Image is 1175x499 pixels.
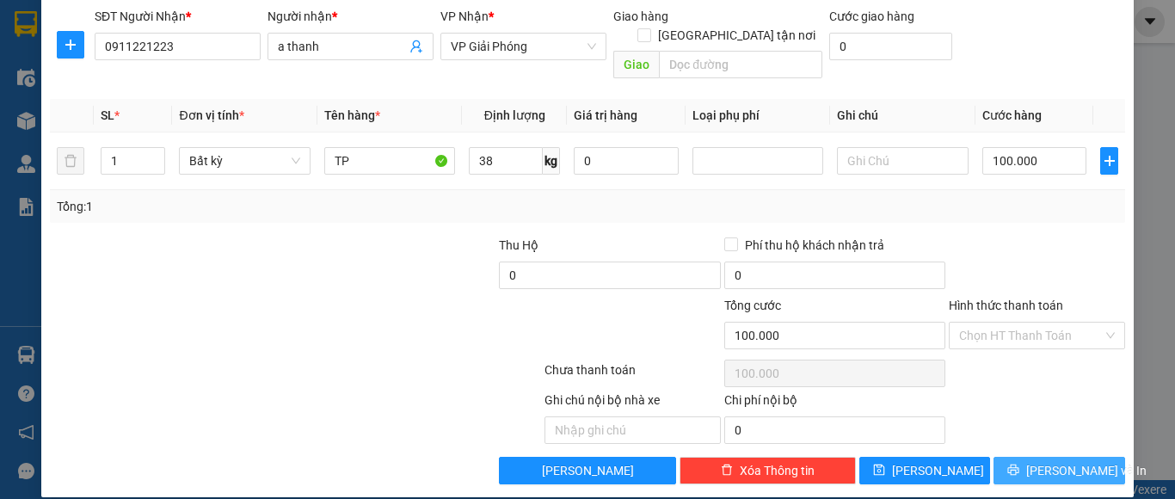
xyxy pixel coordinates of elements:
[659,51,822,78] input: Dọc đường
[680,457,856,484] button: deleteXóa Thông tin
[994,457,1125,484] button: printer[PERSON_NAME] và In
[574,147,679,175] input: 0
[724,299,781,312] span: Tổng cước
[324,147,455,175] input: VD: Bàn, Ghế
[544,416,721,444] input: Nhập ghi chú
[1007,464,1019,477] span: printer
[613,51,659,78] span: Giao
[179,108,243,122] span: Đơn vị tính
[189,148,299,174] span: Bất kỳ
[57,197,455,216] div: Tổng: 1
[499,457,675,484] button: [PERSON_NAME]
[543,147,560,175] span: kg
[95,7,261,26] div: SĐT Người Nhận
[829,33,952,60] input: Cước giao hàng
[544,391,721,416] div: Ghi chú nội bộ nhà xe
[651,26,822,45] span: [GEOGRAPHIC_DATA] tận nơi
[613,9,668,23] span: Giao hàng
[58,38,83,52] span: plus
[837,147,968,175] input: Ghi Chú
[873,464,885,477] span: save
[440,9,489,23] span: VP Nhận
[542,461,634,480] span: [PERSON_NAME]
[724,391,945,416] div: Chi phí nội bộ
[1100,147,1118,175] button: plus
[949,299,1063,312] label: Hình thức thanh toán
[982,108,1042,122] span: Cước hàng
[484,108,545,122] span: Định lượng
[268,7,434,26] div: Người nhận
[409,40,423,53] span: user-add
[1101,154,1117,168] span: plus
[57,147,84,175] button: delete
[740,461,815,480] span: Xóa Thông tin
[1026,461,1147,480] span: [PERSON_NAME] và In
[499,238,538,252] span: Thu Hộ
[892,461,984,480] span: [PERSON_NAME]
[686,99,830,132] th: Loại phụ phí
[721,464,733,477] span: delete
[574,108,637,122] span: Giá trị hàng
[101,108,114,122] span: SL
[830,99,975,132] th: Ghi chú
[829,9,914,23] label: Cước giao hàng
[543,360,723,391] div: Chưa thanh toán
[738,236,891,255] span: Phí thu hộ khách nhận trả
[324,108,380,122] span: Tên hàng
[859,457,991,484] button: save[PERSON_NAME]
[57,31,84,59] button: plus
[451,34,596,59] span: VP Giải Phóng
